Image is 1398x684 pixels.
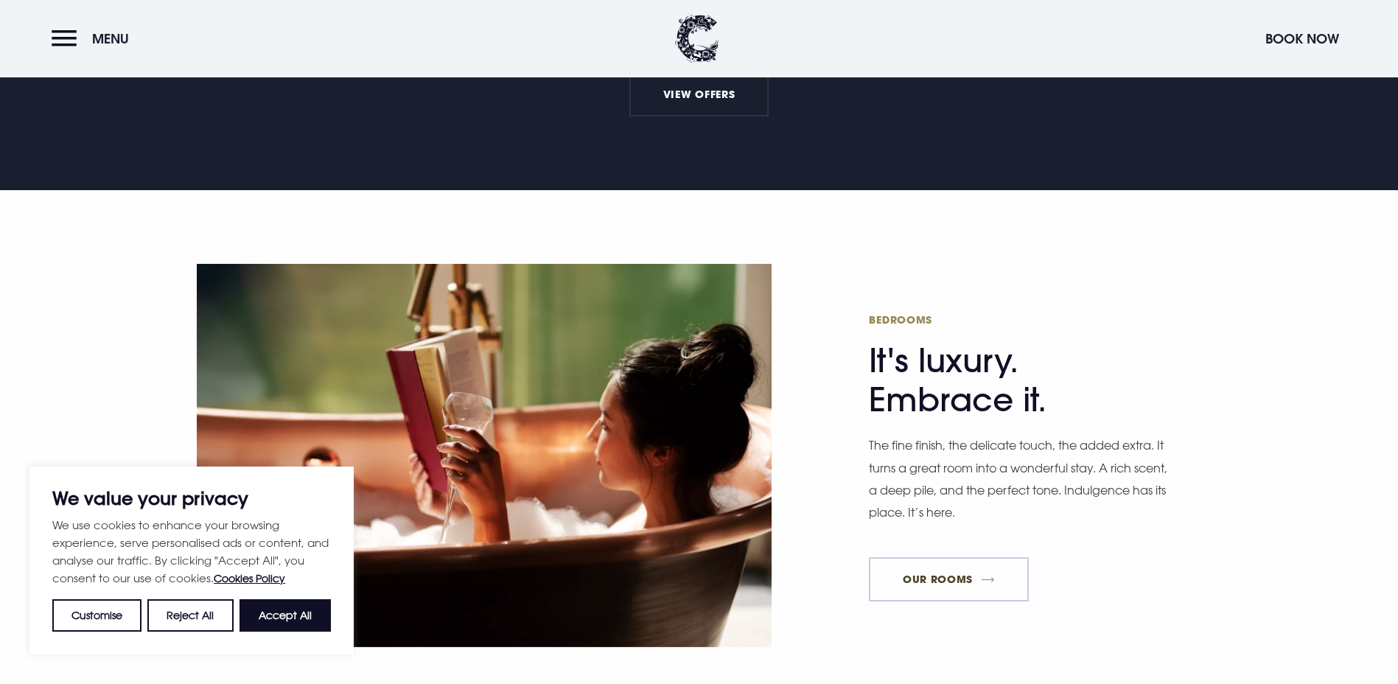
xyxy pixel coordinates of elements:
[214,572,285,584] a: Cookies Policy
[52,599,141,632] button: Customise
[675,15,719,63] img: Clandeboye Lodge
[869,434,1171,524] p: The fine finish, the delicate touch, the added extra. It turns a great room into a wonderful stay...
[29,467,354,655] div: We value your privacy
[1258,23,1346,55] button: Book Now
[52,516,331,587] p: We use cookies to enhance your browsing experience, serve personalised ads or content, and analys...
[197,264,772,647] img: Clandeboye Lodge Hotel in Northern Ireland
[52,489,331,507] p: We value your privacy
[240,599,331,632] button: Accept All
[869,557,1028,601] a: Our Rooms
[92,30,129,47] span: Menu
[147,599,233,632] button: Reject All
[869,313,1156,419] h2: It's luxury. Embrace it.
[869,313,1156,327] span: Bedrooms
[629,72,768,116] a: View Offers
[52,23,136,55] button: Menu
